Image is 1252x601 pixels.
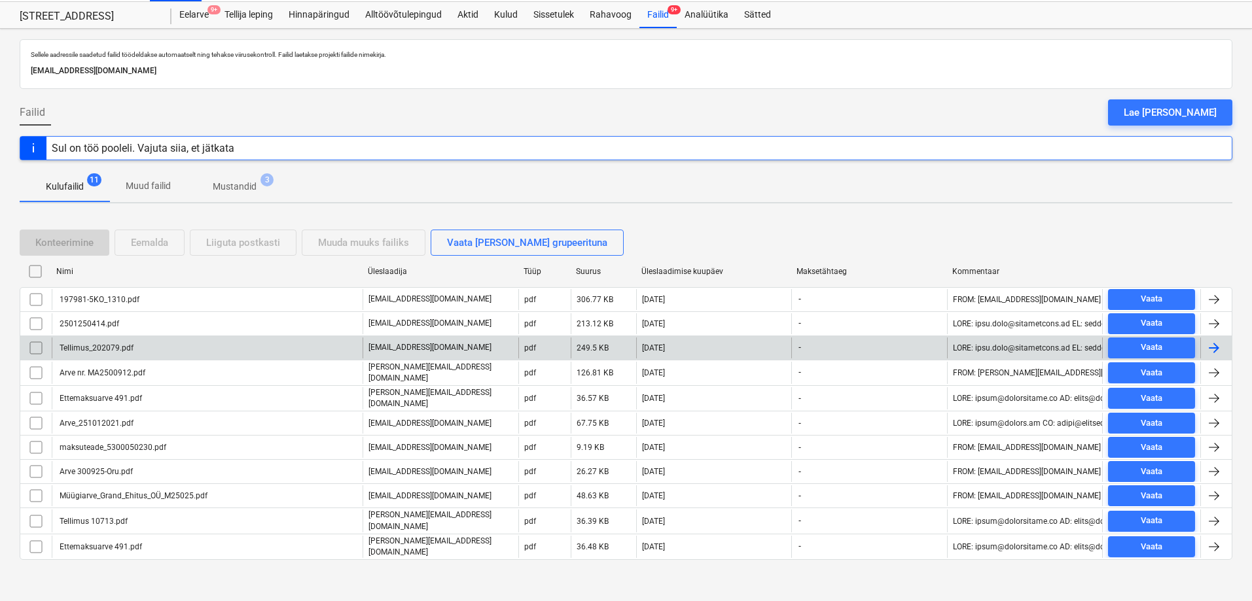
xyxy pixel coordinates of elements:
[1108,485,1195,506] button: Vaata
[1108,461,1195,482] button: Vaata
[46,180,84,194] p: Kulufailid
[20,10,156,24] div: [STREET_ADDRESS]
[368,342,492,353] p: [EMAIL_ADDRESS][DOMAIN_NAME]
[368,318,492,329] p: [EMAIL_ADDRESS][DOMAIN_NAME]
[1108,413,1195,434] button: Vaata
[58,319,119,328] div: 2501250414.pdf
[58,467,133,476] div: Arve 300925-Oru.pdf
[58,542,142,551] div: Ettemaksuarve 491.pdf
[797,318,802,329] span: -
[577,491,609,500] div: 48.63 KB
[524,267,565,276] div: Tüüp
[576,267,631,276] div: Suurus
[639,2,677,28] div: Failid
[58,419,134,428] div: Arve_251012021.pdf
[642,343,665,352] div: [DATE]
[58,443,166,452] div: maksuteade_5300050230.pdf
[577,419,609,428] div: 67.75 KB
[56,267,357,276] div: Nimi
[952,267,1098,276] div: Kommentaar
[31,50,1221,59] p: Sellele aadressile saadetud failid töödeldakse automaatselt ning tehakse viirusekontroll. Failid ...
[368,536,513,558] p: [PERSON_NAME][EMAIL_ADDRESS][DOMAIN_NAME]
[368,490,492,502] p: [EMAIL_ADDRESS][DOMAIN_NAME]
[1141,340,1162,355] div: Vaata
[20,105,45,120] span: Failid
[171,2,217,28] a: Eelarve9+
[642,467,665,476] div: [DATE]
[1108,289,1195,310] button: Vaata
[642,419,665,428] div: [DATE]
[1124,104,1217,121] div: Lae [PERSON_NAME]
[357,2,450,28] a: Alltöövõtulepingud
[1108,337,1195,358] button: Vaata
[1108,313,1195,334] button: Vaata
[217,2,281,28] a: Tellija leping
[582,2,639,28] a: Rahavoog
[524,394,536,403] div: pdf
[642,295,665,304] div: [DATE]
[1141,540,1162,555] div: Vaata
[260,173,274,186] span: 3
[797,541,802,552] span: -
[1108,437,1195,458] button: Vaata
[450,2,486,28] a: Aktid
[1141,366,1162,381] div: Vaata
[797,515,802,526] span: -
[524,343,536,352] div: pdf
[524,368,536,377] div: pdf
[797,490,802,502] span: -
[58,368,145,377] div: Arve nr. MA2500912.pdf
[368,387,513,409] p: [PERSON_NAME][EMAIL_ADDRESS][DOMAIN_NAME]
[641,267,787,276] div: Üleslaadimise kuupäev
[1108,388,1195,409] button: Vaata
[577,319,613,328] div: 213.12 KB
[677,2,736,28] a: Analüütika
[52,142,234,154] div: Sul on töö pooleli. Vajuta siia, et jätkata
[668,5,681,14] span: 9+
[797,342,802,353] span: -
[1187,538,1252,601] iframe: Chat Widget
[526,2,582,28] a: Sissetulek
[797,442,802,453] span: -
[368,267,513,276] div: Üleslaadija
[524,517,536,526] div: pdf
[281,2,357,28] a: Hinnapäringud
[577,517,609,526] div: 36.39 KB
[368,294,492,305] p: [EMAIL_ADDRESS][DOMAIN_NAME]
[797,393,802,404] span: -
[1108,511,1195,532] button: Vaata
[642,319,665,328] div: [DATE]
[368,362,513,384] p: [PERSON_NAME][EMAIL_ADDRESS][DOMAIN_NAME]
[524,319,536,328] div: pdf
[524,295,536,304] div: pdf
[642,368,665,377] div: [DATE]
[797,418,802,429] span: -
[368,442,492,453] p: [EMAIL_ADDRESS][DOMAIN_NAME]
[486,2,526,28] a: Kulud
[1141,416,1162,431] div: Vaata
[368,418,492,429] p: [EMAIL_ADDRESS][DOMAIN_NAME]
[1141,316,1162,331] div: Vaata
[577,542,609,551] div: 36.48 KB
[736,2,779,28] a: Sätted
[207,5,221,14] span: 9+
[447,234,607,251] div: Vaata [PERSON_NAME] grupeerituna
[577,295,613,304] div: 306.77 KB
[171,2,217,28] div: Eelarve
[524,491,536,500] div: pdf
[797,466,802,477] span: -
[1108,362,1195,383] button: Vaata
[642,517,665,526] div: [DATE]
[1108,536,1195,557] button: Vaata
[1141,440,1162,455] div: Vaata
[577,343,609,352] div: 249.5 KB
[368,466,492,477] p: [EMAIL_ADDRESS][DOMAIN_NAME]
